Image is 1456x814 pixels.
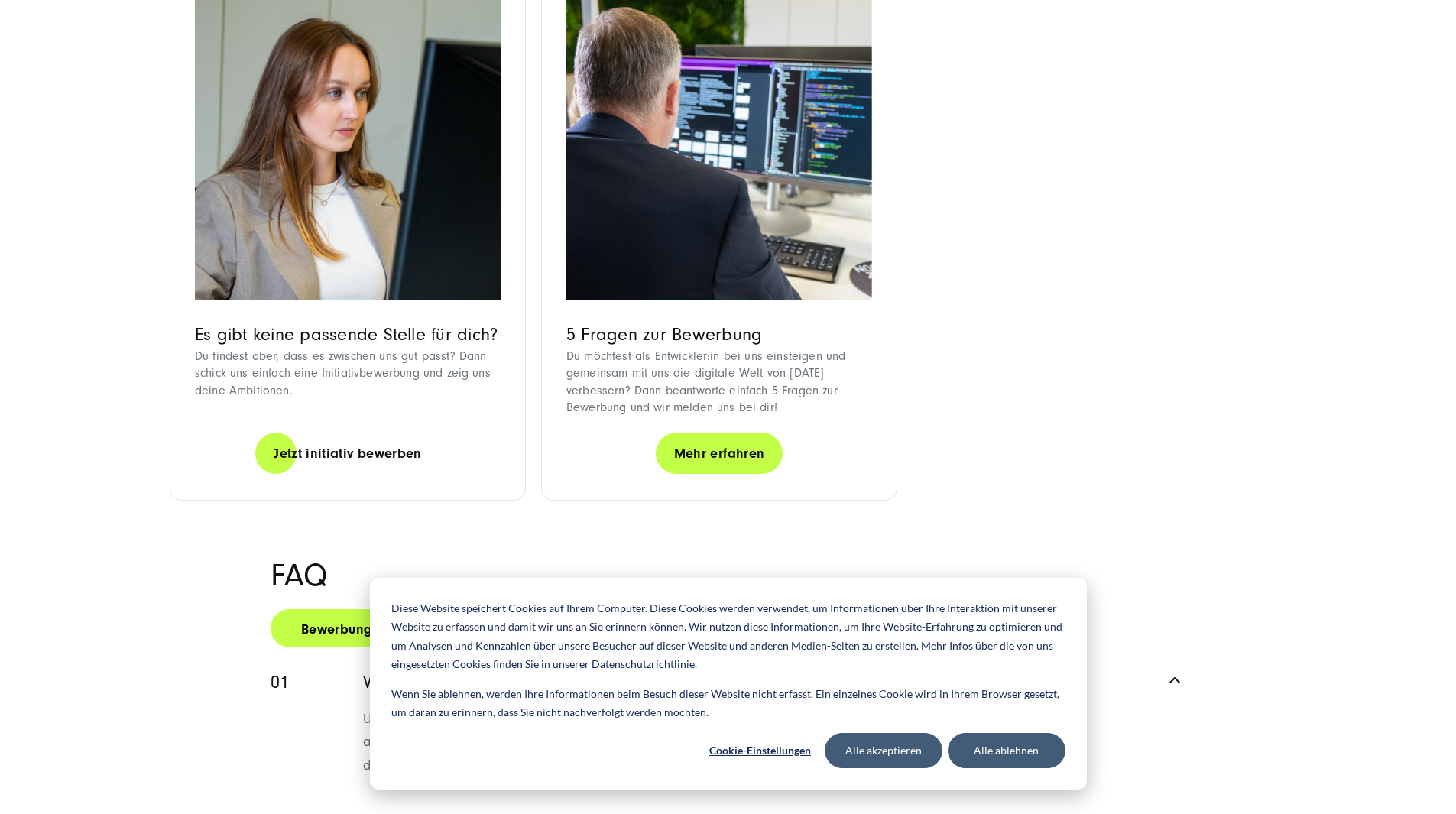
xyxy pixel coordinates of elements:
[391,599,1065,674] p: Diese Website speichert Cookies auf Ihrem Computer. Diese Cookies werden verwendet, um Informatio...
[271,559,1185,593] h2: FAQ
[656,432,783,475] a: Mehr erfahren
[825,733,942,768] button: Alle akzeptieren
[255,432,440,475] a: Jetzt initiativ bewerben
[195,323,501,345] h3: Es gibt keine passende Stelle für dich?
[391,685,1065,722] p: Wenn Sie ablehnen, werden Ihre Informationen beim Besuch dieser Website nicht erfasst. Ein einzel...
[370,578,1087,790] div: Cookie banner
[363,708,1010,778] p: Um dich bei uns zu bewerben, benötigen wir von dir lediglich einen tabellarischen Lebenslauf. Du ...
[702,733,819,768] button: Cookie-Einstellungen
[948,733,1065,768] button: Alle ablehnen
[271,653,1185,705] a: Welche Unterlagen brauche ich für eine Bewerbung?
[195,348,501,399] p: Du findest aber, dass es zwischen uns gut passt? Dann schick uns einfach eine Initiativbewerbung ...
[566,348,872,417] p: Du möchtest als Entwickler:in bei uns einsteigen und gemeinsam mit uns die digitale Welt von [DAT...
[566,323,872,345] h3: 5 Fragen zur Bewerbung
[271,609,458,647] a: Bewerbungsprozess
